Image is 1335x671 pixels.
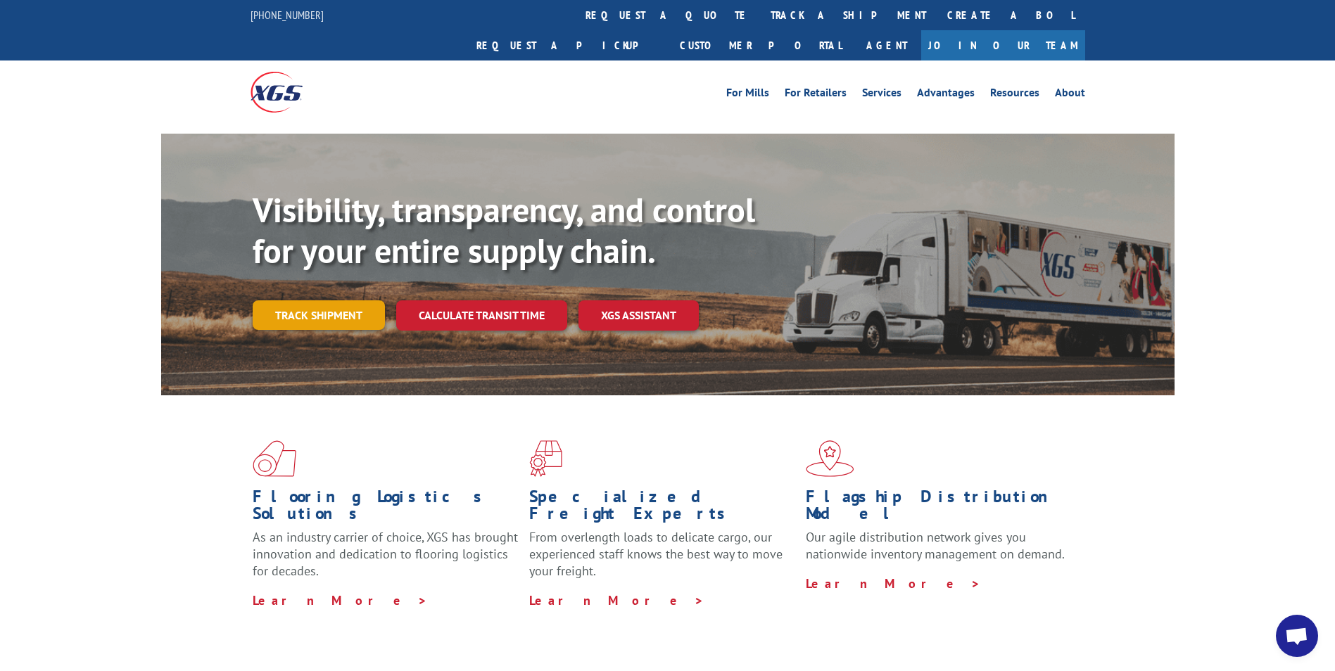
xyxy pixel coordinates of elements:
a: For Mills [726,87,769,103]
h1: Specialized Freight Experts [529,488,795,529]
span: Our agile distribution network gives you nationwide inventory management on demand. [806,529,1065,562]
span: As an industry carrier of choice, XGS has brought innovation and dedication to flooring logistics... [253,529,518,579]
a: Learn More > [806,575,981,592]
a: Request a pickup [466,30,669,60]
a: Customer Portal [669,30,852,60]
a: Learn More > [253,592,428,608]
img: xgs-icon-total-supply-chain-intelligence-red [253,440,296,477]
a: Calculate transit time [396,300,567,331]
a: Learn More > [529,592,704,608]
a: Resources [990,87,1039,103]
a: About [1055,87,1085,103]
a: Track shipment [253,300,385,330]
div: Open chat [1276,615,1318,657]
a: For Retailers [785,87,847,103]
img: xgs-icon-flagship-distribution-model-red [806,440,854,477]
a: XGS ASSISTANT [578,300,699,331]
p: From overlength loads to delicate cargo, our experienced staff knows the best way to move your fr... [529,529,795,592]
a: [PHONE_NUMBER] [251,8,324,22]
h1: Flagship Distribution Model [806,488,1072,529]
a: Agent [852,30,921,60]
a: Services [862,87,901,103]
h1: Flooring Logistics Solutions [253,488,519,529]
a: Advantages [917,87,975,103]
b: Visibility, transparency, and control for your entire supply chain. [253,188,755,272]
a: Join Our Team [921,30,1085,60]
img: xgs-icon-focused-on-flooring-red [529,440,562,477]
